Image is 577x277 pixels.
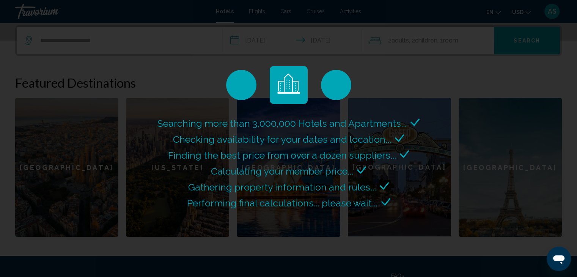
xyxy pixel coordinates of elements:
iframe: Кнопка запуска окна обмена сообщениями [547,247,571,271]
span: Checking availability for your dates and location... [173,134,391,145]
span: Finding the best price from over a dozen suppliers... [168,150,396,161]
span: Calculating your member price... [211,165,353,177]
span: Gathering property information and rules... [188,181,376,193]
span: Performing final calculations... please wait... [187,197,377,209]
span: Searching more than 3,000,000 Hotels and Apartments... [157,118,407,129]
